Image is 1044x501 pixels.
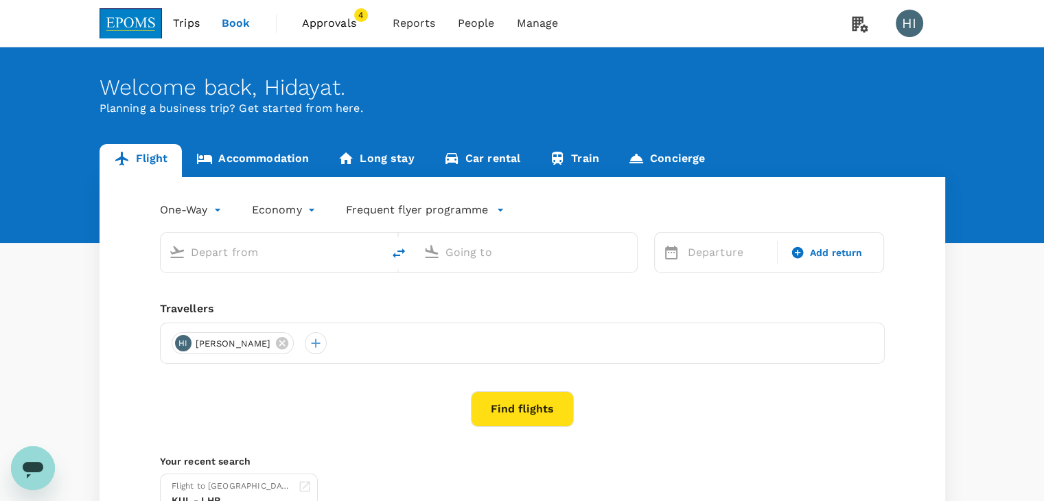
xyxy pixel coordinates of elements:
p: Your recent search [160,454,885,468]
span: People [458,15,495,32]
p: Planning a business trip? Get started from here. [100,100,945,117]
a: Long stay [323,144,428,177]
a: Train [535,144,614,177]
div: HI [175,335,192,351]
span: Book [222,15,251,32]
p: Frequent flyer programme [346,202,488,218]
input: Depart from [191,242,353,263]
div: Economy [252,199,318,221]
span: Reports [393,15,436,32]
a: Concierge [614,144,719,177]
p: Departure [688,244,769,261]
button: delete [382,237,415,270]
iframe: Button to launch messaging window [11,446,55,490]
img: EPOMS SDN BHD [100,8,163,38]
span: Trips [173,15,200,32]
div: HI[PERSON_NAME] [172,332,294,354]
button: Frequent flyer programme [346,202,504,218]
span: Add return [810,246,863,260]
button: Open [373,250,375,253]
input: Going to [445,242,608,263]
a: Flight [100,144,183,177]
div: Flight to [GEOGRAPHIC_DATA] [172,480,292,493]
div: HI [896,10,923,37]
span: Manage [516,15,558,32]
button: Open [627,250,630,253]
span: Approvals [302,15,371,32]
span: 4 [354,8,368,22]
span: [PERSON_NAME] [187,337,279,351]
a: Car rental [429,144,535,177]
div: One-Way [160,199,224,221]
a: Accommodation [182,144,323,177]
div: Welcome back , Hidayat . [100,75,945,100]
div: Travellers [160,301,885,317]
button: Find flights [471,391,574,427]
